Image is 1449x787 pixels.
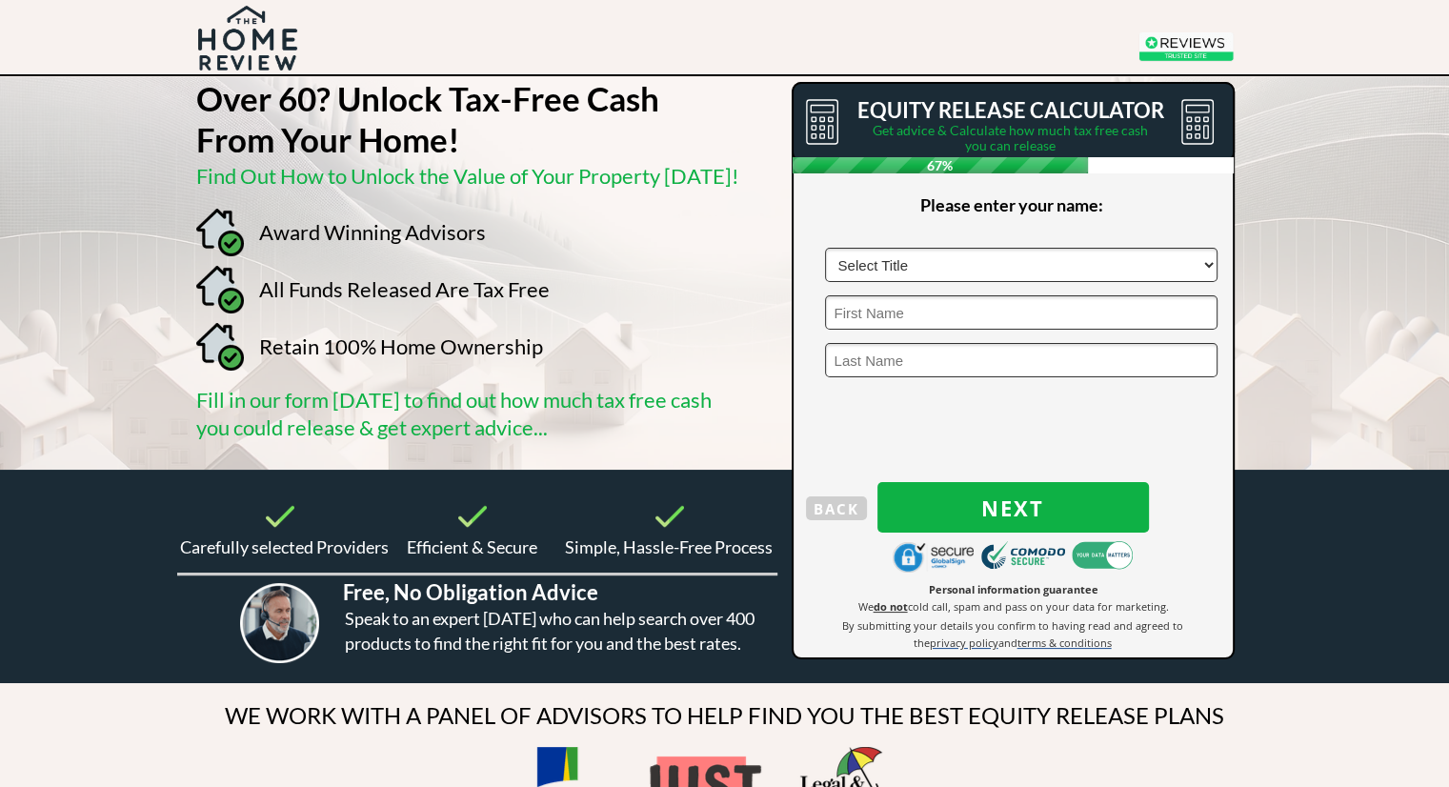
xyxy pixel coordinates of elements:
span: Find Out How to Unlock the Value of Your Property [DATE]! [196,163,739,189]
span: Next [877,495,1149,520]
span: Personal information guarantee [929,582,1098,596]
span: EQUITY RELEASE CALCULATOR [857,97,1164,123]
span: Simple, Hassle-Free Process [565,536,773,557]
span: and [998,636,1017,650]
span: 67% [793,157,1088,173]
span: Get advice & Calculate how much tax free cash you can release [873,122,1148,153]
span: Retain 100% Home Ownership [259,333,543,359]
span: All Funds Released Are Tax Free [259,276,550,302]
span: By submitting your details you confirm to having read and agreed to the [842,618,1183,650]
span: Please enter your name: [920,194,1103,215]
input: First Name [825,295,1218,330]
strong: do not [874,599,908,614]
span: Award Winning Advisors [259,219,486,245]
span: Carefully selected Providers [180,536,389,557]
span: BACK [806,496,867,521]
strong: Over 60? Unlock Tax-Free Cash From Your Home! [196,78,659,159]
span: WE WORK WITH A PANEL OF ADVISORS TO HELP FIND YOU THE BEST EQUITY RELEASE PLANS [225,701,1224,729]
span: Speak to an expert [DATE] who can help search over 400 products to find the right fit for you and... [345,608,755,654]
a: privacy policy [930,635,998,650]
input: Last Name [825,343,1218,377]
span: Efficient & Secure [407,536,537,557]
button: Next [877,482,1149,533]
button: BACK [806,496,867,520]
span: We cold call, spam and pass on your data for marketing. [858,599,1169,614]
a: terms & conditions [1017,635,1112,650]
span: Fill in our form [DATE] to find out how much tax free cash you could release & get expert advice... [196,387,712,440]
span: Free, No Obligation Advice [343,579,598,605]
